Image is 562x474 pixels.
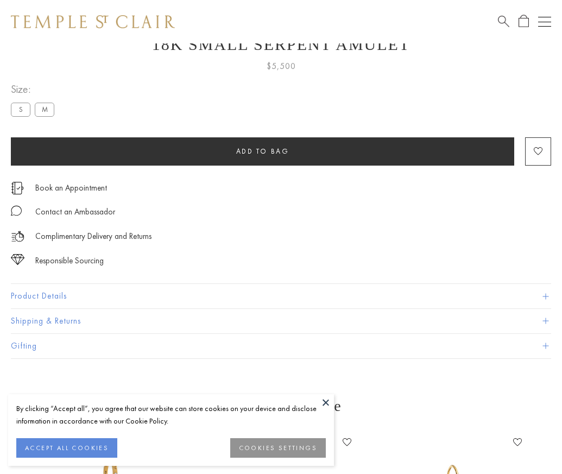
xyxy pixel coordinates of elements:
[11,35,551,54] h1: 18K Small Serpent Amulet
[11,254,24,265] img: icon_sourcing.svg
[16,438,117,458] button: ACCEPT ALL COOKIES
[267,59,296,73] span: $5,500
[230,438,326,458] button: COOKIES SETTINGS
[11,309,551,333] button: Shipping & Returns
[35,230,151,243] p: Complimentary Delivery and Returns
[11,137,514,166] button: Add to bag
[538,15,551,28] button: Open navigation
[11,80,59,98] span: Size:
[11,15,175,28] img: Temple St. Clair
[11,103,30,116] label: S
[11,182,24,194] img: icon_appointment.svg
[519,15,529,28] a: Open Shopping Bag
[11,230,24,243] img: icon_delivery.svg
[35,254,104,268] div: Responsible Sourcing
[498,15,509,28] a: Search
[16,402,326,427] div: By clicking “Accept all”, you agree that our website can store cookies on your device and disclos...
[236,147,289,156] span: Add to bag
[11,284,551,308] button: Product Details
[11,334,551,358] button: Gifting
[35,205,115,219] div: Contact an Ambassador
[35,182,107,194] a: Book an Appointment
[11,205,22,216] img: MessageIcon-01_2.svg
[35,103,54,116] label: M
